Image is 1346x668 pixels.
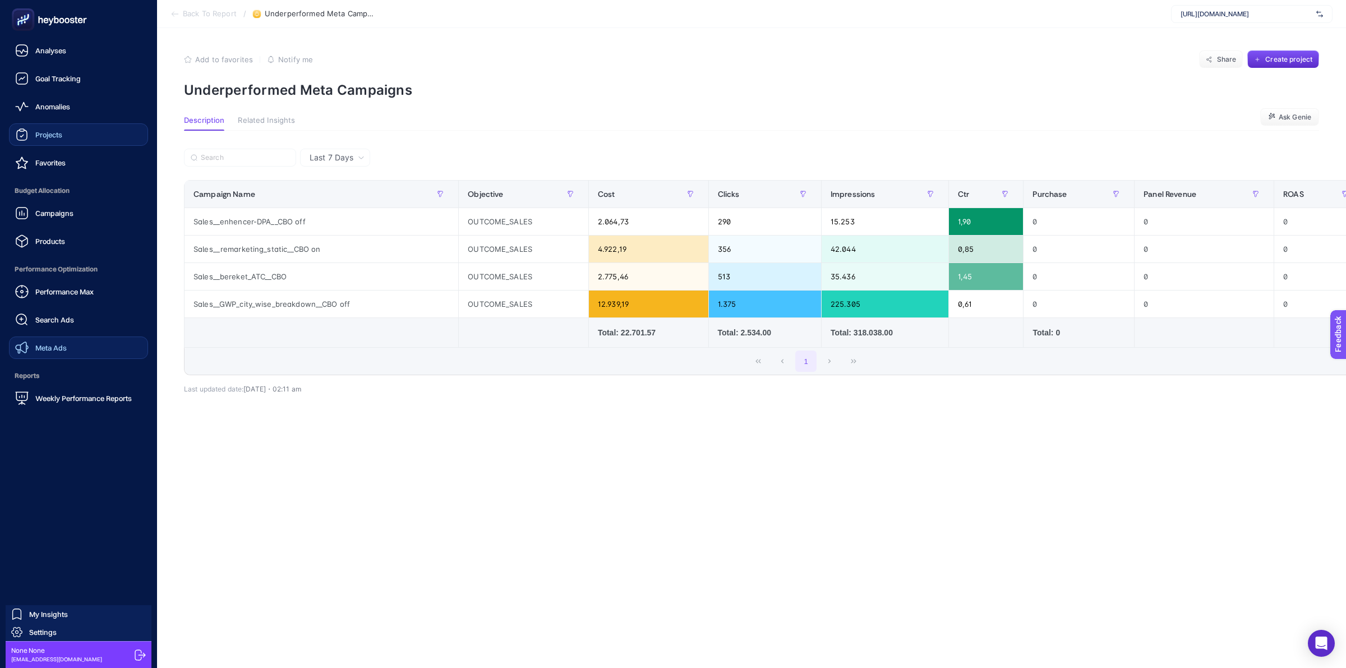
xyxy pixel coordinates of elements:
span: Ask Genie [1279,113,1311,122]
a: Projects [9,123,148,146]
div: 4.922,19 [589,236,708,262]
div: 1.375 [709,291,821,317]
span: Related Insights [238,116,295,125]
a: Goal Tracking [9,67,148,90]
span: Campaigns [35,209,73,218]
p: Underperformed Meta Campaigns [184,82,1319,98]
a: Anomalies [9,95,148,118]
div: Total: 2.534.00 [718,327,812,338]
div: 12.939,19 [589,291,708,317]
button: Add to favorites [184,55,253,64]
button: Related Insights [238,116,295,131]
div: Total: 318.038.00 [831,327,939,338]
span: Back To Report [183,10,237,19]
span: Notify me [278,55,313,64]
div: 0,85 [949,236,1024,262]
span: / [243,9,246,18]
span: Cost [598,190,615,199]
a: Settings [6,623,151,641]
a: Meta Ads [9,337,148,359]
div: 513 [709,263,821,290]
span: Add to favorites [195,55,253,64]
div: 0 [1024,236,1134,262]
a: Weekly Performance Reports [9,387,148,409]
span: Underperformed Meta Campaigns [265,10,377,19]
span: Purchase [1032,190,1067,199]
div: 0 [1135,236,1274,262]
span: Objective [468,190,503,199]
div: 2.064,73 [589,208,708,235]
div: Total: 22.701.57 [598,327,699,338]
span: Create project [1265,55,1312,64]
button: 1 [795,351,817,372]
span: [DATE]・02:11 am [243,385,301,393]
div: 356 [709,236,821,262]
span: Campaign Name [193,190,255,199]
a: Performance Max [9,280,148,303]
span: Clicks [718,190,740,199]
span: Last updated date: [184,385,243,393]
div: OUTCOME_SALES [459,263,588,290]
div: 35.436 [822,263,948,290]
div: 0 [1135,291,1274,317]
span: Performance Optimization [9,258,148,280]
div: OUTCOME_SALES [459,291,588,317]
div: Open Intercom Messenger [1308,630,1335,657]
div: 2.775,46 [589,263,708,290]
div: 0,61 [949,291,1024,317]
button: Share [1199,50,1243,68]
button: Ask Genie [1260,108,1319,126]
span: Projects [35,130,62,139]
span: ROAS [1283,190,1304,199]
span: My Insights [29,610,68,619]
span: [EMAIL_ADDRESS][DOMAIN_NAME] [11,655,102,664]
div: 0 [1135,208,1274,235]
a: Campaigns [9,202,148,224]
img: svg%3e [1316,8,1323,20]
input: Search [201,154,289,162]
span: Products [35,237,65,246]
a: Search Ads [9,308,148,331]
span: Reports [9,365,148,387]
span: Analyses [35,46,66,55]
span: Anomalies [35,102,70,111]
button: Notify me [267,55,313,64]
div: OUTCOME_SALES [459,236,588,262]
div: 1,90 [949,208,1024,235]
div: Total: 0 [1032,327,1125,338]
span: [URL][DOMAIN_NAME] [1181,10,1312,19]
span: Budget Allocation [9,179,148,202]
span: Search Ads [35,315,74,324]
div: 290 [709,208,821,235]
span: Settings [29,628,57,637]
div: 0 [1024,291,1134,317]
a: Favorites [9,151,148,174]
a: Products [9,230,148,252]
div: 1,45 [949,263,1024,290]
div: 15.253 [822,208,948,235]
span: Last 7 Days [310,152,353,163]
div: Sales__enhencer-DPA__CBO off [185,208,458,235]
span: Weekly Performance Reports [35,394,132,403]
div: 42.044 [822,236,948,262]
span: Share [1217,55,1237,64]
div: 225.305 [822,291,948,317]
span: Ctr [958,190,969,199]
span: Favorites [35,158,66,167]
span: Description [184,116,224,125]
span: Feedback [7,3,43,12]
a: My Insights [6,605,151,623]
span: None None [11,646,102,655]
span: Meta Ads [35,343,67,352]
button: Create project [1247,50,1319,68]
span: Panel Revenue [1144,190,1196,199]
div: OUTCOME_SALES [459,208,588,235]
span: Goal Tracking [35,74,81,83]
span: Impressions [831,190,875,199]
div: 0 [1024,263,1134,290]
span: Performance Max [35,287,94,296]
div: 0 [1024,208,1134,235]
div: Sales__GWP_city_wise_breakdown__CBO off [185,291,458,317]
div: Sales__bereket_ATC__CBO [185,263,458,290]
button: Description [184,116,224,131]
